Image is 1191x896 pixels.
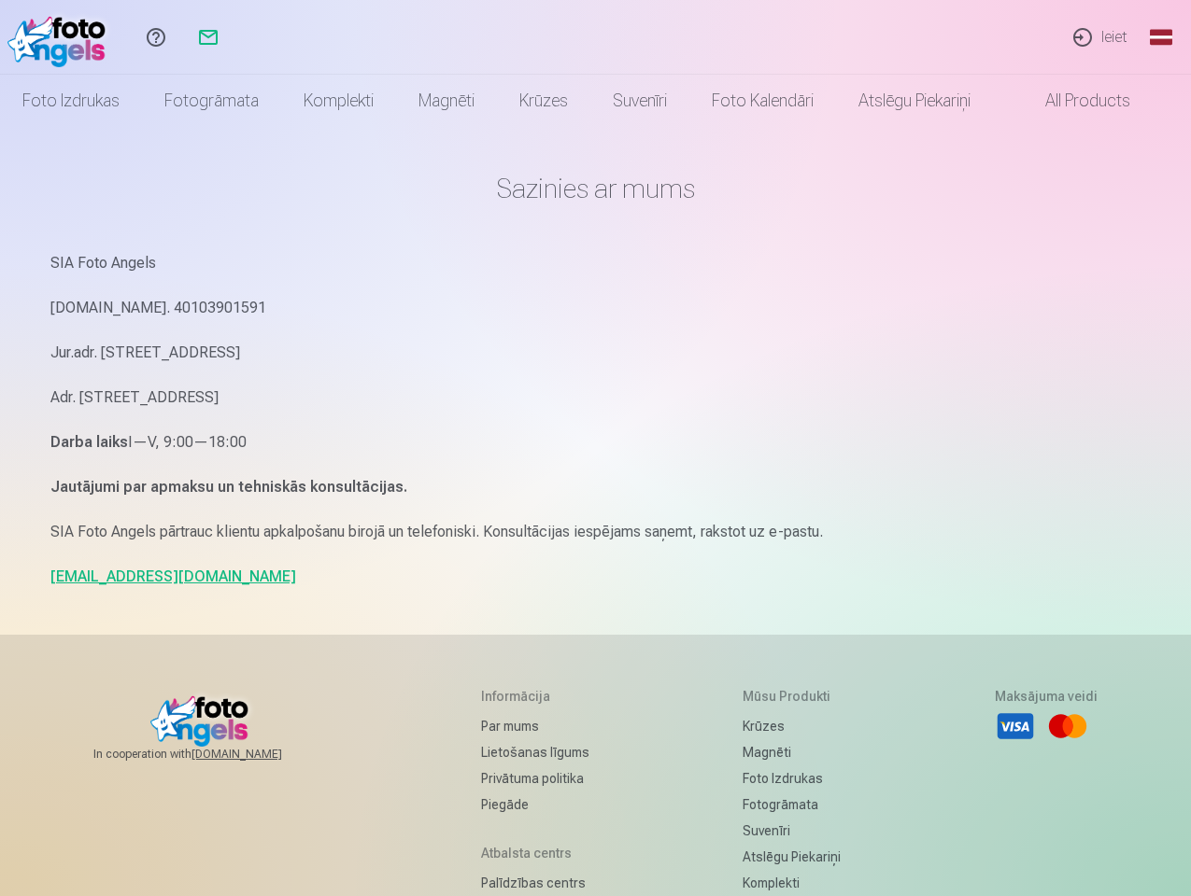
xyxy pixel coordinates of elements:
[191,747,327,762] a: [DOMAIN_NAME]
[481,713,589,739] a: Par mums
[50,172,1141,205] h1: Sazinies ar mums
[93,747,327,762] span: In cooperation with
[50,478,407,496] strong: Jautājumi par apmaksu un tehniskās konsultācijas.
[743,870,841,896] a: Komplekti
[743,765,841,791] a: Foto izdrukas
[50,295,1141,321] p: [DOMAIN_NAME]. 40103901591
[481,687,589,706] h5: Informācija
[396,75,497,127] a: Magnēti
[142,75,281,127] a: Fotogrāmata
[743,818,841,844] a: Suvenīri
[50,385,1141,411] p: Adr. [STREET_ADDRESS]
[7,7,115,67] img: /fa1
[689,75,836,127] a: Foto kalendāri
[993,75,1153,127] a: All products
[743,791,841,818] a: Fotogrāmata
[481,739,589,765] a: Lietošanas līgums
[481,765,589,791] a: Privātuma politika
[481,844,589,862] h5: Atbalsta centrs
[743,687,841,706] h5: Mūsu produkti
[743,713,841,739] a: Krūzes
[50,429,1141,455] p: I—V, 9:00—18:00
[1047,706,1088,747] li: Mastercard
[995,706,1036,747] li: Visa
[481,791,589,818] a: Piegāde
[995,687,1098,706] h5: Maksājuma veidi
[590,75,689,127] a: Suvenīri
[50,433,128,451] strong: Darba laiks
[50,250,1141,276] p: SIA Foto Angels
[743,739,841,765] a: Magnēti
[50,519,1141,545] p: SIA Foto Angels pārtrauc klientu apkalpošanu birojā un telefoniski. Konsultācijas iespējams saņem...
[50,567,296,585] a: [EMAIL_ADDRESS][DOMAIN_NAME]
[281,75,396,127] a: Komplekti
[481,870,589,896] a: Palīdzības centrs
[743,844,841,870] a: Atslēgu piekariņi
[497,75,590,127] a: Krūzes
[50,340,1141,366] p: Jur.adr. [STREET_ADDRESS]
[836,75,993,127] a: Atslēgu piekariņi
